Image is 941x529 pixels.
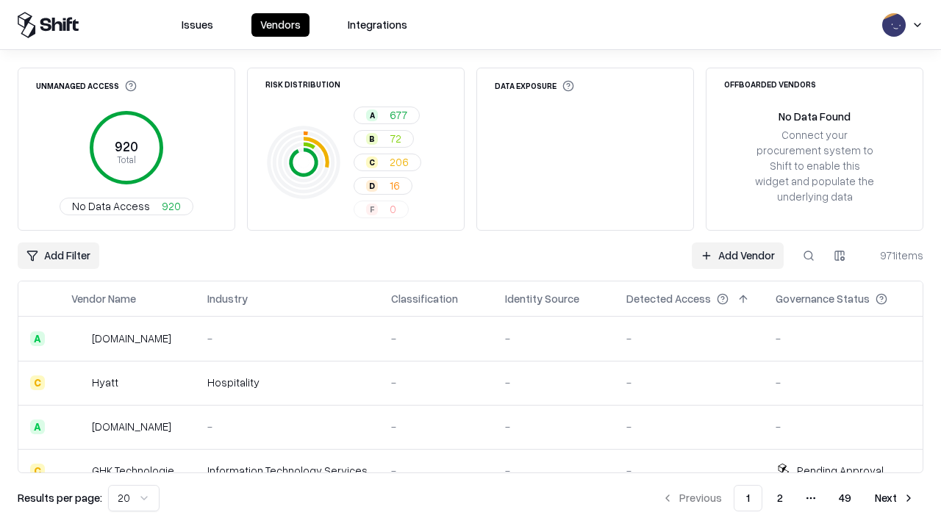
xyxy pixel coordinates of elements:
[71,375,86,390] img: Hyatt
[765,485,795,511] button: 2
[391,291,458,306] div: Classification
[734,485,762,511] button: 1
[92,463,184,478] div: GHK Technologies Inc.
[30,420,45,434] div: A
[495,80,574,92] div: Data Exposure
[30,331,45,346] div: A
[251,13,310,37] button: Vendors
[207,375,368,390] div: Hospitality
[265,80,340,88] div: Risk Distribution
[117,154,136,165] tspan: Total
[866,485,923,511] button: Next
[827,485,863,511] button: 49
[36,80,137,92] div: Unmanaged Access
[776,375,911,390] div: -
[724,80,816,88] div: Offboarded Vendors
[390,178,400,193] span: 16
[754,127,876,205] div: Connect your procurement system to Shift to enable this widget and populate the underlying data
[92,375,118,390] div: Hyatt
[692,242,784,269] a: Add Vendor
[391,331,482,346] div: -
[391,375,482,390] div: -
[72,198,150,214] span: No Data Access
[354,154,421,171] button: C206
[505,291,579,306] div: Identity Source
[653,485,923,511] nav: pagination
[115,138,138,154] tspan: 920
[339,13,416,37] button: Integrations
[505,331,603,346] div: -
[207,291,248,306] div: Industry
[71,291,136,306] div: Vendor Name
[92,331,171,346] div: [DOMAIN_NAME]
[354,107,420,124] button: A677
[626,419,752,434] div: -
[390,131,401,146] span: 72
[30,375,45,390] div: C
[797,463,884,478] div: Pending Approval
[366,133,378,145] div: B
[390,107,407,123] span: 677
[207,463,368,478] div: Information Technology Services
[71,331,86,346] img: intrado.com
[354,130,414,148] button: B72
[207,331,368,346] div: -
[71,464,86,478] img: GHK Technologies Inc.
[30,464,45,478] div: C
[173,13,222,37] button: Issues
[71,420,86,434] img: primesec.co.il
[162,198,181,214] span: 920
[60,198,193,215] button: No Data Access920
[776,291,870,306] div: Governance Status
[626,375,752,390] div: -
[626,463,752,478] div: -
[366,180,378,192] div: D
[366,156,378,168] div: C
[18,490,102,505] p: Results per page:
[505,375,603,390] div: -
[776,419,911,434] div: -
[18,242,99,269] button: Add Filter
[505,463,603,478] div: -
[391,463,482,478] div: -
[626,291,711,306] div: Detected Access
[354,177,412,195] button: D16
[391,419,482,434] div: -
[390,154,409,170] span: 206
[366,109,378,121] div: A
[505,419,603,434] div: -
[92,419,171,434] div: [DOMAIN_NAME]
[207,419,368,434] div: -
[626,331,752,346] div: -
[779,109,851,124] div: No Data Found
[776,331,911,346] div: -
[865,248,923,263] div: 971 items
